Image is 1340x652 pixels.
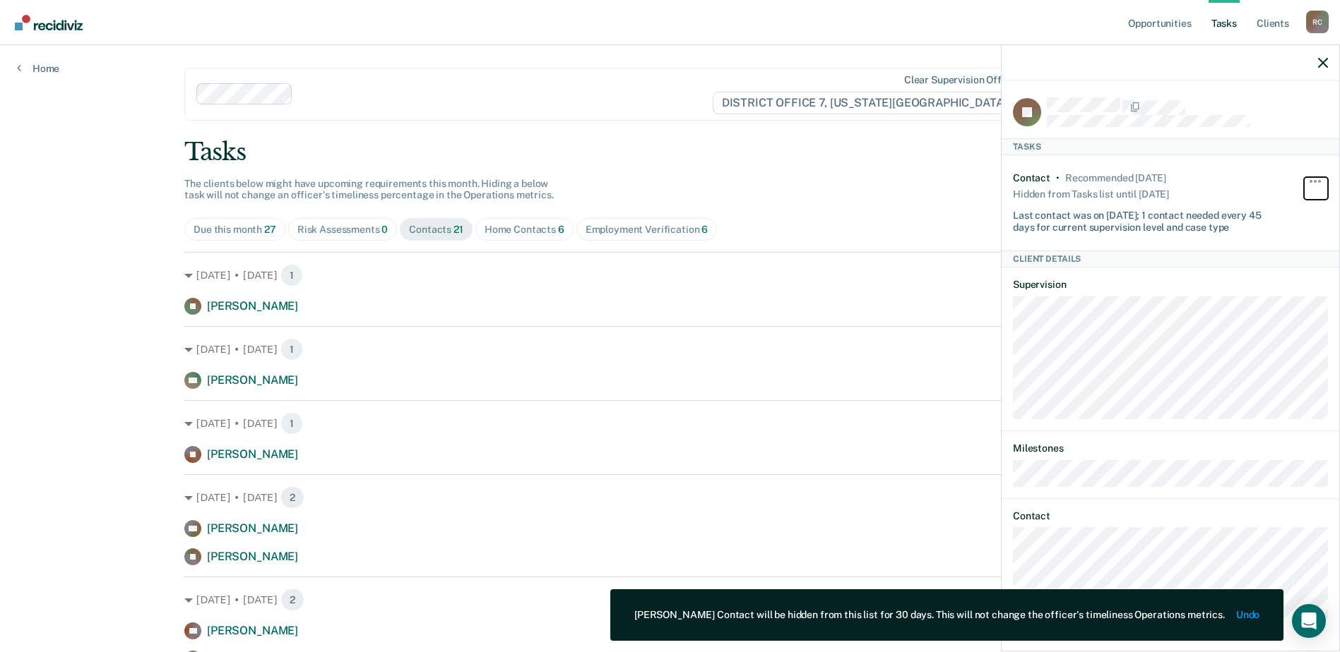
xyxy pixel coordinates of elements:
[1013,184,1169,204] div: Hidden from Tasks list until [DATE]
[207,373,298,387] span: [PERSON_NAME]
[207,447,298,461] span: [PERSON_NAME]
[1013,442,1328,454] dt: Milestones
[280,486,304,509] span: 2
[280,588,304,611] span: 2
[904,74,1024,86] div: Clear supervision officers
[280,338,303,361] span: 1
[184,138,1156,167] div: Tasks
[184,412,1156,435] div: [DATE] • [DATE]
[1306,11,1329,33] div: R C
[207,624,298,637] span: [PERSON_NAME]
[1292,604,1326,638] div: Open Intercom Messenger
[1065,172,1166,184] div: Recommended in 5 days
[1013,204,1276,234] div: Last contact was on [DATE]; 1 contact needed every 45 days for current supervision level and case...
[184,178,554,201] span: The clients below might have upcoming requirements this month. Hiding a below task will not chang...
[207,521,298,535] span: [PERSON_NAME]
[1002,250,1339,267] div: Client Details
[264,224,276,235] span: 27
[184,338,1156,361] div: [DATE] • [DATE]
[1013,172,1050,184] div: Contact
[1013,279,1328,291] dt: Supervision
[297,224,389,236] div: Risk Assessments
[586,224,708,236] div: Employment Verification
[184,486,1156,509] div: [DATE] • [DATE]
[15,15,83,30] img: Recidiviz
[207,299,298,313] span: [PERSON_NAME]
[207,550,298,563] span: [PERSON_NAME]
[485,224,564,236] div: Home Contacts
[409,224,463,236] div: Contacts
[1236,609,1259,621] button: Undo
[453,224,463,235] span: 21
[381,224,388,235] span: 0
[184,264,1156,286] div: [DATE] • [DATE]
[713,92,1027,114] span: DISTRICT OFFICE 7, [US_STATE][GEOGRAPHIC_DATA]
[280,412,303,435] span: 1
[1056,172,1060,184] div: •
[634,609,1225,621] div: [PERSON_NAME] Contact will be hidden from this list for 30 days. This will not change the officer...
[558,224,564,235] span: 6
[280,264,303,286] span: 1
[194,224,276,236] div: Due this month
[1002,138,1339,155] div: Tasks
[17,62,59,75] a: Home
[184,588,1156,611] div: [DATE] • [DATE]
[701,224,708,235] span: 6
[1306,11,1329,33] button: Profile dropdown button
[1013,510,1328,522] dt: Contact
